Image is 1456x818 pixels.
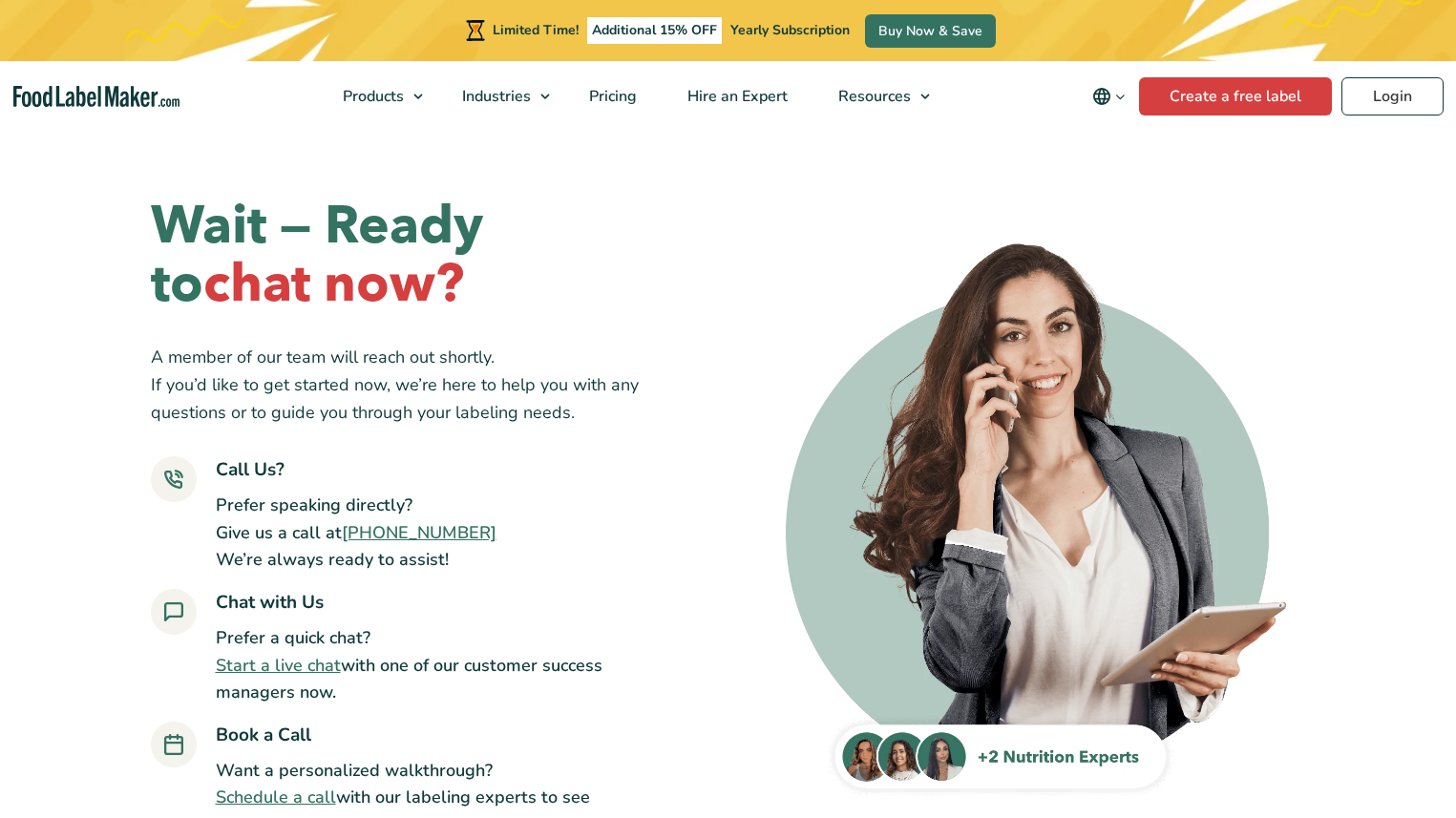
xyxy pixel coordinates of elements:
[813,61,939,132] a: Resources
[216,457,285,482] strong: Call Us?
[682,86,790,107] span: Hire an Expert
[216,492,496,574] p: Prefer speaking directly? Give us a call at We’re always ready to assist!
[1139,77,1332,115] a: Create a free label
[437,61,559,132] a: Industries
[318,61,433,132] a: Products
[216,624,604,706] p: Prefer a quick chat? with one of our customer success managers now.
[564,61,658,132] a: Pricing
[216,590,324,615] strong: Chat with Us
[833,86,913,107] span: Resources
[587,17,722,44] span: Additional 15% OFF
[583,86,639,107] span: Pricing
[216,786,336,808] a: Schedule a call
[216,723,311,747] strong: Book a Call
[1079,77,1139,115] button: Change language
[493,21,579,39] span: Limited Time!
[730,21,850,39] span: Yearly Subscription
[456,86,533,107] span: Industries
[151,344,671,426] p: A member of our team will reach out shortly. If you’d like to get started now, we’re here to help...
[663,61,809,132] a: Hire an Expert
[342,521,496,544] a: [PHONE_NUMBER]
[216,654,341,677] a: Start a live chat
[151,198,671,313] h1: Wait — Ready to
[203,248,464,320] em: chat now?
[13,86,179,108] a: Food Label Maker homepage
[865,14,996,48] a: Buy Now & Save
[1341,77,1444,115] a: Login
[337,86,406,107] span: Products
